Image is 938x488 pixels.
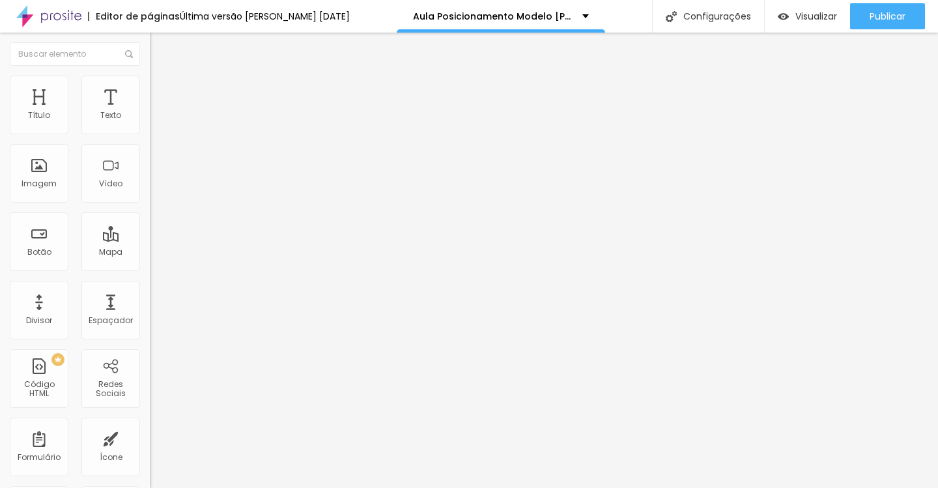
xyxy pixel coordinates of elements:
img: Icone [666,11,677,22]
button: Visualizar [765,3,850,29]
div: Ícone [100,453,122,462]
span: Visualizar [795,11,837,22]
div: Mapa [99,248,122,257]
div: Botão [27,248,51,257]
button: Publicar [850,3,925,29]
img: view-1.svg [778,11,789,22]
p: Aula Posicionamento Modelo [PERSON_NAME] [413,12,573,21]
img: Icone [125,50,133,58]
span: Publicar [870,11,905,22]
div: Vídeo [99,179,122,188]
div: Código HTML [13,380,64,399]
div: Espaçador [89,316,133,325]
div: Redes Sociais [85,380,136,399]
iframe: Editor [150,33,938,488]
div: Divisor [26,316,52,325]
div: Imagem [21,179,57,188]
div: Editor de páginas [88,12,180,21]
div: Texto [100,111,121,120]
div: Formulário [18,453,61,462]
input: Buscar elemento [10,42,140,66]
div: Última versão [PERSON_NAME] [DATE] [180,12,350,21]
div: Título [28,111,50,120]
